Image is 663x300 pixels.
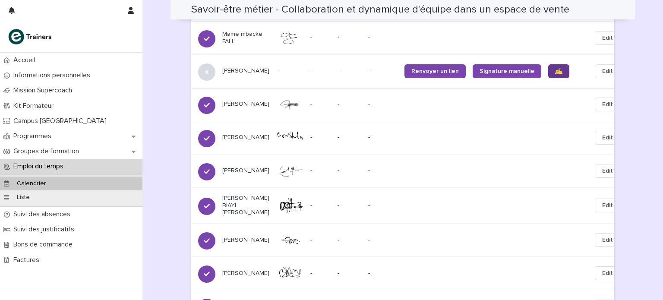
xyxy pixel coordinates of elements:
p: - [310,66,314,75]
span: ✍️ [555,68,562,74]
button: Edit [595,266,620,280]
p: [PERSON_NAME] [222,101,269,108]
p: Suivi des absences [10,210,77,218]
img: K0CqGN7SDeD6s4JG8KQk [7,28,54,45]
p: - [310,165,314,174]
p: Calendrier [10,180,53,187]
span: Edit [602,133,613,142]
button: Edit [595,31,620,45]
p: - [368,270,398,277]
p: - [276,67,303,75]
tr: [PERSON_NAME]-- --Edit [191,121,634,154]
tr: Mame mbacke FALL-- --Edit [191,21,634,54]
button: Edit [595,98,620,111]
p: [PERSON_NAME] BIAYI [PERSON_NAME] [222,195,269,216]
p: - [338,270,361,277]
button: Edit [595,64,620,78]
tr: [PERSON_NAME]--- --Renvoyer un lienSignature manuelle✍️Edit [191,54,634,88]
button: Edit [595,164,620,178]
tr: [PERSON_NAME] BIAYI [PERSON_NAME]-- --Edit [191,187,634,223]
span: Renvoyer un lien [411,68,459,74]
tr: [PERSON_NAME]-- --Edit [191,154,634,187]
p: Informations personnelles [10,71,97,79]
p: - [368,67,398,75]
p: Mission Supercoach [10,86,79,95]
p: - [310,99,314,108]
p: - [368,134,398,141]
button: Edit [595,233,620,247]
p: Suivi des justificatifs [10,225,81,234]
button: Edit [595,199,620,212]
p: Emploi du temps [10,162,70,171]
img: eohJ4ySNMojvD_YT902UTv-xrqcps5D9XX-vGLobXkk [276,98,303,110]
p: [PERSON_NAME] [222,167,269,174]
span: Edit [602,201,613,210]
p: - [310,32,314,41]
p: - [368,202,398,209]
p: - [368,167,398,174]
p: Groupes de formation [10,147,86,155]
p: - [338,167,361,174]
p: - [338,34,361,41]
p: [PERSON_NAME] [222,237,269,244]
p: Bons de commande [10,240,79,249]
p: [PERSON_NAME] [222,67,269,75]
p: Kit Formateur [10,102,60,110]
tr: [PERSON_NAME]-- --Edit [191,224,634,257]
span: Edit [602,269,613,278]
img: d87qNCaWvVGbQdiKJ6We2CyPD-FZWqwF67bLXY04yZU [276,267,303,280]
span: Edit [602,167,613,175]
p: - [310,132,314,141]
span: Signature manuelle [480,68,534,74]
img: -2dOmkImHCq7UmLBUnv6Rjr2FE-bjxEB-Bg68EIlloA [276,132,303,144]
p: - [338,67,361,75]
img: V21CjR81M-xXBrt2nN6HSzFGJqwAQlHcOmEkym56veU [276,32,303,44]
span: Edit [602,236,613,244]
p: - [368,34,398,41]
p: [PERSON_NAME] [222,270,269,277]
p: Liste [10,194,37,201]
p: - [368,101,398,108]
a: Renvoyer un lien [404,64,466,78]
p: Mame mbacke FALL [222,31,269,45]
a: Signature manuelle [473,64,541,78]
p: - [310,200,314,209]
h2: Savoir-être métier - Collaboration et dynamique d'équipe dans un espace de vente [191,3,569,16]
a: ✍️ [548,64,569,78]
p: [PERSON_NAME] [222,134,269,141]
span: Edit [602,67,613,76]
button: Edit [595,131,620,145]
img: B_YRM__9-cW8WwoaEgzhYMTW_eNKHpPzyio7noy7qaw [276,164,303,177]
p: - [310,268,314,277]
p: - [338,101,361,108]
p: Programmes [10,132,58,140]
tr: [PERSON_NAME]-- --Edit [191,257,634,290]
p: - [310,235,314,244]
p: Campus [GEOGRAPHIC_DATA] [10,117,114,125]
p: - [338,134,361,141]
p: Accueil [10,56,42,64]
img: 3fDNWZQfNjrwDuAowEFdq3uM8Qoiy-SdezzrOAJWrsA [276,198,303,213]
p: - [338,237,361,244]
span: Edit [602,100,613,109]
p: - [368,237,398,244]
tr: [PERSON_NAME]-- --Edit [191,88,634,121]
p: - [338,202,361,209]
img: AP9_P7OyGaUazIDSqjDM6Jz97RvBdmGjUeEKlsAMuEU [276,233,303,247]
p: Factures [10,256,46,264]
span: Edit [602,34,613,42]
